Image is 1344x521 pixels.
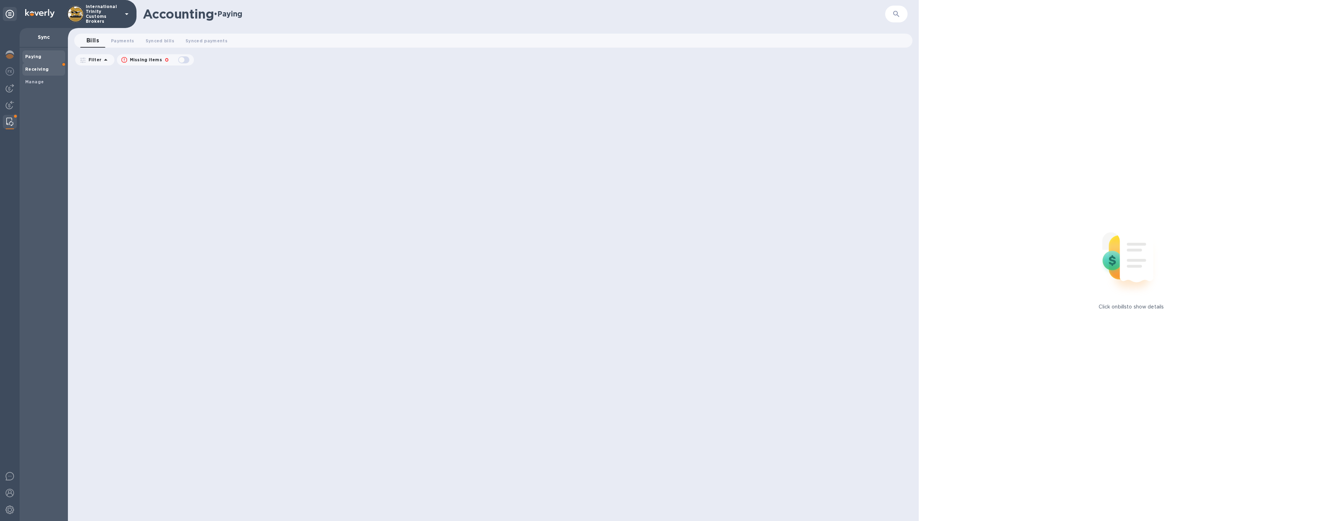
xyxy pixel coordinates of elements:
button: Missing items0 [117,54,194,65]
h2: • Paying [214,9,242,18]
b: Manage [25,79,44,84]
p: Sync [25,34,62,41]
span: Synced bills [146,37,174,44]
img: Foreign exchange [6,67,14,76]
p: Missing items [130,57,162,63]
p: 0 [165,56,169,64]
img: Logo [25,9,55,18]
div: Unpin categories [3,7,17,21]
h1: Accounting [143,7,214,21]
span: Payments [111,37,134,44]
span: Bills [86,36,99,46]
p: Click on bills to show details [1099,303,1164,311]
b: Paying [25,54,41,59]
p: Filter [86,57,101,63]
b: Receiving [25,67,49,72]
p: International Trinity Customs Brokers [86,4,121,24]
span: Synced payments [185,37,227,44]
